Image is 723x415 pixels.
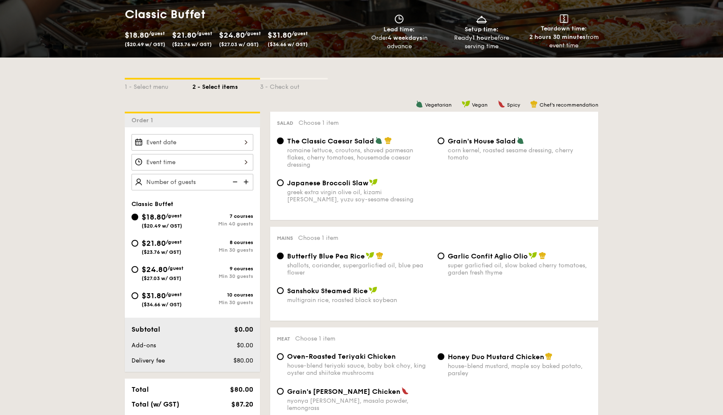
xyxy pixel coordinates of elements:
[192,266,253,272] div: 9 courses
[268,30,292,40] span: $31.80
[277,179,284,186] input: Japanese Broccoli Slawgreek extra virgin olive oil, kizami [PERSON_NAME], yuzu soy-sesame dressing
[192,292,253,298] div: 10 courses
[292,30,308,36] span: /guest
[517,137,524,144] img: icon-vegetarian.fe4039eb.svg
[142,265,167,274] span: $24.80
[149,30,165,36] span: /guest
[287,362,431,377] div: house-blend teriyaki sauce, baby bok choy, king oyster and shiitake mushrooms
[142,275,181,281] span: ($27.03 w/ GST)
[131,240,138,247] input: $21.80/guest($23.76 w/ GST)8 coursesMin 30 guests
[560,14,568,23] img: icon-teardown.65201eee.svg
[125,41,165,47] span: ($20.49 w/ GST)
[425,102,452,108] span: Vegetarian
[192,273,253,279] div: Min 30 guests
[131,325,160,333] span: Subtotal
[131,134,253,151] input: Event date
[401,387,409,395] img: icon-spicy.37a8142b.svg
[234,325,253,333] span: $0.00
[125,30,149,40] span: $18.80
[237,342,253,349] span: $0.00
[219,41,259,47] span: ($27.03 w/ GST)
[277,253,284,259] input: Butterfly Blue Pea Riceshallots, coriander, supergarlicfied oil, blue pea flower
[287,262,431,276] div: shallots, coriander, supergarlicfied oil, blue pea flower
[448,147,592,161] div: corn kernel, roasted sesame dressing, cherry tomato
[192,80,260,91] div: 2 - Select items
[131,385,149,393] span: Total
[287,388,400,396] span: Grain's [PERSON_NAME] Chicken
[268,41,308,47] span: ($34.66 w/ GST)
[388,34,422,41] strong: 4 weekdays
[541,25,587,32] span: Teardown time:
[369,179,378,186] img: icon-vegan.f8ff3823.svg
[125,80,192,91] div: 1 - Select menu
[287,297,431,304] div: multigrain rice, roasted black soybean
[277,287,284,294] input: Sanshoku Steamed Ricemultigrain rice, roasted black soybean
[241,174,253,190] img: icon-add.58712e84.svg
[465,26,498,33] span: Setup time:
[142,223,182,229] span: ($20.49 w/ GST)
[448,262,592,276] div: super garlicfied oil, slow baked cherry tomatoes, garden fresh thyme
[167,265,183,271] span: /guest
[384,137,392,144] img: icon-chef-hat.a58ddaea.svg
[393,14,405,24] img: icon-clock.2db775ea.svg
[125,7,358,22] h1: Classic Buffet
[228,174,241,190] img: icon-reduce.1d2dbef1.svg
[131,357,165,364] span: Delivery fee
[526,33,602,50] div: from event time
[298,234,338,242] span: Choose 1 item
[131,174,253,190] input: Number of guests
[172,30,196,40] span: $21.80
[287,137,374,145] span: The Classic Caesar Salad
[375,137,383,144] img: icon-vegetarian.fe4039eb.svg
[376,252,383,259] img: icon-chef-hat.a58ddaea.svg
[166,213,182,219] span: /guest
[383,26,415,33] span: Lead time:
[299,119,339,126] span: Choose 1 item
[287,147,431,168] div: romaine lettuce, croutons, shaved parmesan flakes, cherry tomatoes, housemade caesar dressing
[260,80,328,91] div: 3 - Check out
[166,239,182,245] span: /guest
[438,137,444,144] input: Grain's House Saladcorn kernel, roasted sesame dressing, cherry tomato
[545,352,553,360] img: icon-chef-hat.a58ddaea.svg
[131,214,138,220] input: $18.80/guest($20.49 w/ GST)7 coursesMin 40 guests
[245,30,261,36] span: /guest
[287,179,368,187] span: Japanese Broccoli Slaw
[142,249,181,255] span: ($23.76 w/ GST)
[277,388,284,395] input: Grain's [PERSON_NAME] Chickennyonya [PERSON_NAME], masala powder, lemongrass
[131,400,179,408] span: Total (w/ GST)
[438,253,444,259] input: Garlic Confit Aglio Oliosuper garlicfied oil, slow baked cherry tomatoes, garden fresh thyme
[142,302,182,308] span: ($34.66 w/ GST)
[287,189,431,203] div: greek extra virgin olive oil, kizami [PERSON_NAME], yuzu soy-sesame dressing
[539,252,546,259] img: icon-chef-hat.a58ddaea.svg
[131,154,253,170] input: Event time
[287,352,396,360] span: Oven-Roasted Teriyaki Chicken
[448,252,528,260] span: Garlic Confit Aglio Olio
[166,291,182,297] span: /guest
[172,41,212,47] span: ($23.76 w/ GST)
[472,34,490,41] strong: 1 hour
[233,357,253,364] span: $80.00
[507,102,520,108] span: Spicy
[131,201,173,208] span: Classic Buffet
[192,239,253,245] div: 8 courses
[192,213,253,219] div: 7 courses
[142,239,166,248] span: $21.80
[361,34,437,51] div: Order in advance
[192,300,253,305] div: Min 30 guests
[142,212,166,222] span: $18.80
[131,266,138,273] input: $24.80/guest($27.03 w/ GST)9 coursesMin 30 guests
[192,221,253,227] div: Min 40 guests
[131,292,138,299] input: $31.80/guest($34.66 w/ GST)10 coursesMin 30 guests
[131,117,156,124] span: Order 1
[196,30,212,36] span: /guest
[475,14,488,24] img: icon-dish.430c3a2e.svg
[540,102,598,108] span: Chef's recommendation
[472,102,487,108] span: Vegan
[462,100,470,108] img: icon-vegan.f8ff3823.svg
[219,30,245,40] span: $24.80
[529,252,537,259] img: icon-vegan.f8ff3823.svg
[192,247,253,253] div: Min 30 guests
[416,100,423,108] img: icon-vegetarian.fe4039eb.svg
[498,100,505,108] img: icon-spicy.37a8142b.svg
[230,385,253,393] span: $80.00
